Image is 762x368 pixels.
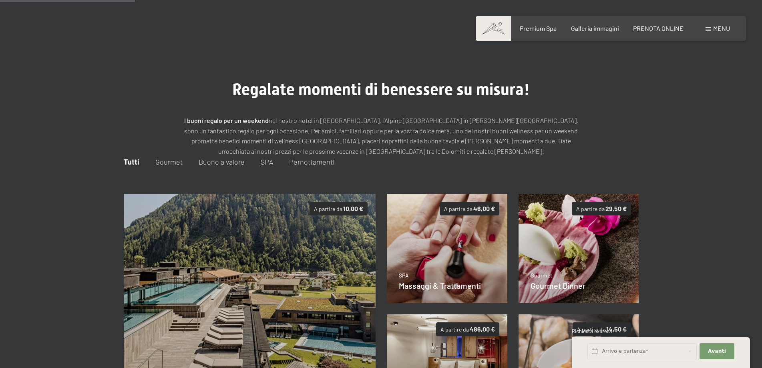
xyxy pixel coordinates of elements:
a: Premium Spa [520,24,557,32]
button: Avanti [700,343,734,360]
span: Richiesta express [572,328,612,334]
p: nel nostro hotel in [GEOGRAPHIC_DATA], l’Alpine [GEOGRAPHIC_DATA] in [PERSON_NAME][GEOGRAPHIC_DAT... [181,115,581,156]
a: Galleria immagini [571,24,619,32]
span: Regalate momenti di benessere su misura! [232,80,530,99]
span: Menu [713,24,730,32]
strong: I buoni regalo per un weekend [184,117,269,124]
span: Avanti [708,348,726,355]
a: PRENOTA ONLINE [633,24,684,32]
